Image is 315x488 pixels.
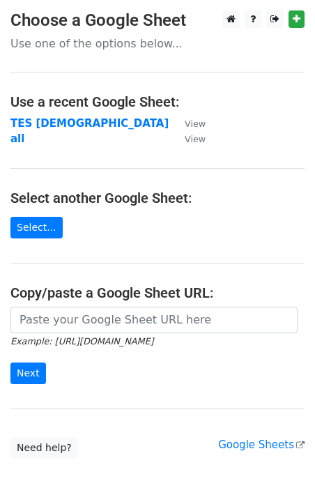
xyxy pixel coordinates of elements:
small: Example: [URL][DOMAIN_NAME] [10,336,153,346]
a: Need help? [10,437,78,459]
h3: Choose a Google Sheet [10,10,305,31]
a: TES [DEMOGRAPHIC_DATA] [10,117,169,130]
a: all [10,132,24,145]
h4: Use a recent Google Sheet: [10,93,305,110]
small: View [185,134,206,144]
input: Next [10,363,46,384]
h4: Select another Google Sheet: [10,190,305,206]
a: Google Sheets [218,439,305,451]
p: Use one of the options below... [10,36,305,51]
a: Select... [10,217,63,238]
input: Paste your Google Sheet URL here [10,307,298,333]
h4: Copy/paste a Google Sheet URL: [10,284,305,301]
a: View [171,117,206,130]
small: View [185,119,206,129]
a: View [171,132,206,145]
